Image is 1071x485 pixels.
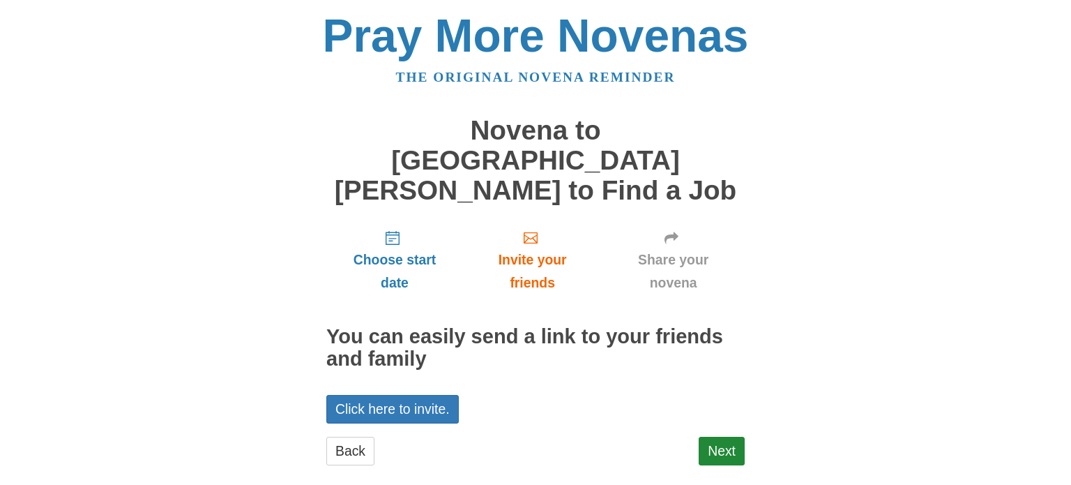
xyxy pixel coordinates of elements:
[326,219,463,302] a: Choose start date
[340,248,449,294] span: Choose start date
[602,219,745,302] a: Share your novena
[463,219,602,302] a: Invite your friends
[326,437,374,465] a: Back
[323,10,749,61] a: Pray More Novenas
[326,116,745,205] h1: Novena to [GEOGRAPHIC_DATA][PERSON_NAME] to Find a Job
[396,70,676,84] a: The original novena reminder
[326,395,459,424] a: Click here to invite.
[616,248,731,294] span: Share your novena
[477,248,588,294] span: Invite your friends
[699,437,745,465] a: Next
[326,326,745,371] h2: You can easily send a link to your friends and family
